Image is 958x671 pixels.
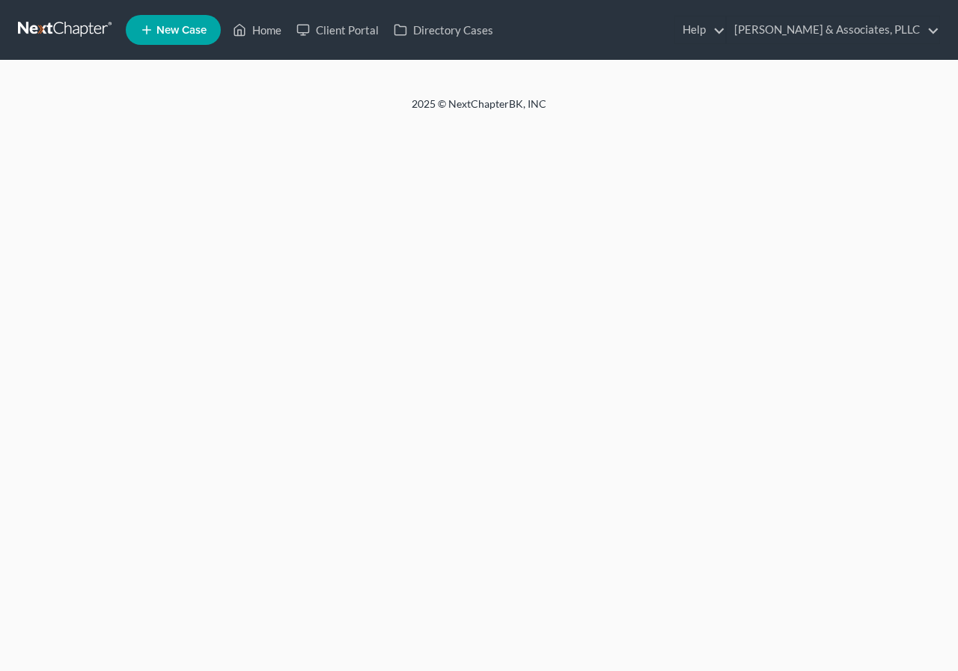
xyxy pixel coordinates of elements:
[675,16,725,43] a: Help
[225,16,289,43] a: Home
[289,16,386,43] a: Client Portal
[386,16,501,43] a: Directory Cases
[727,16,939,43] a: [PERSON_NAME] & Associates, PLLC
[126,15,221,45] new-legal-case-button: New Case
[52,96,906,123] div: 2025 © NextChapterBK, INC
